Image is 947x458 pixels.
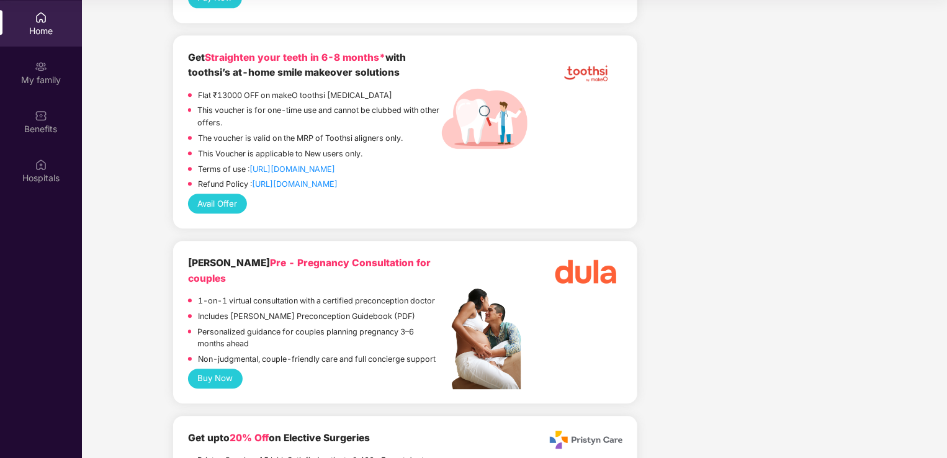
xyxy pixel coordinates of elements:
[249,164,335,174] a: [URL][DOMAIN_NAME]
[198,148,362,160] p: This Voucher is applicable to New users only.
[550,431,622,449] img: Pristyn_Care_Logo%20(1).png
[550,50,622,97] img: tootshi.png
[198,163,335,176] p: Terms of use :
[252,179,338,189] a: [URL][DOMAIN_NAME]
[35,60,47,73] img: svg+xml;base64,PHN2ZyB3aWR0aD0iMjAiIGhlaWdodD0iMjAiIHZpZXdCb3g9IjAgMCAyMCAyMCIgZmlsbD0ibm9uZSIgeG...
[35,109,47,122] img: svg+xml;base64,PHN2ZyBpZD0iQmVuZWZpdHMiIHhtbG5zPSJodHRwOi8vd3d3LnczLm9yZy8yMDAwL3N2ZyIgd2lkdGg9Ij...
[198,178,338,191] p: Refund Policy :
[188,194,247,213] button: Avail Offer
[188,257,431,284] b: [PERSON_NAME]
[198,295,435,307] p: 1-on-1 virtual consultation with a certified preconception doctor
[198,89,392,102] p: Flat ₹13000 OFF on makeO toothsi [MEDICAL_DATA]
[230,432,269,444] span: 20% Off
[550,256,622,289] img: dua.png
[198,353,436,366] p: Non-judgmental, couple-friendly care and full concierge support
[35,11,47,24] img: svg+xml;base64,PHN2ZyBpZD0iSG9tZSIgeG1sbnM9Imh0dHA6Ly93d3cudzMub3JnLzIwMDAvc3ZnIiB3aWR0aD0iMjAiIG...
[188,52,406,78] b: Get with toothsi’s at-home smile makeover solutions
[188,257,431,284] span: Pre - Pregnancy Consultation for couples
[197,326,441,351] p: Personalized guidance for couples planning pregnancy 3–6 months ahead
[198,310,415,323] p: Includes [PERSON_NAME] Preconception Guidebook (PDF)
[197,104,441,129] p: This voucher is for one-time use and cannot be clubbed with other offers.
[198,132,403,145] p: The voucher is valid on the MRP of Toothsi aligners only.
[205,52,385,63] span: Straighten your teeth in 6-8 months*
[441,281,528,389] img: Dula%20Image.png
[188,432,370,444] b: Get upto on Elective Surgeries
[35,158,47,171] img: svg+xml;base64,PHN2ZyBpZD0iSG9zcGl0YWxzIiB4bWxucz0iaHR0cDovL3d3dy53My5vcmcvMjAwMC9zdmciIHdpZHRoPS...
[188,369,243,388] button: Buy Now
[441,75,528,162] img: male-dentist-holding-magnifier-while-doing-tooth-research%202.png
